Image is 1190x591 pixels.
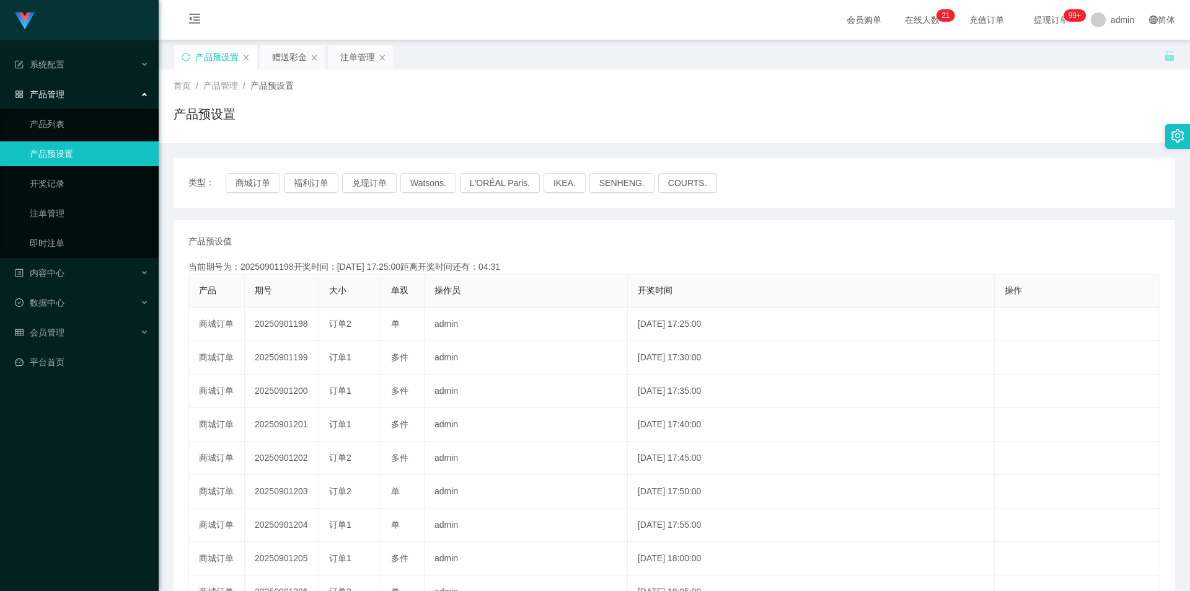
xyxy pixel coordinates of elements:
[628,341,995,375] td: [DATE] 17:30:00
[188,235,232,248] span: 产品预设值
[391,453,408,463] span: 多件
[342,173,397,193] button: 兑现订单
[284,173,338,193] button: 福利订单
[15,350,149,375] a: 图标: dashboard平台首页
[245,408,319,442] td: 20250901201
[628,375,995,408] td: [DATE] 17:35:00
[30,201,149,226] a: 注单管理
[1005,285,1022,295] span: 操作
[195,45,239,69] div: 产品预设置
[30,141,149,166] a: 产品预设置
[30,231,149,256] a: 即时注单
[189,542,245,575] td: 商城订单
[391,486,400,496] span: 单
[1028,16,1075,24] span: 提现订单
[425,408,628,442] td: admin
[245,475,319,509] td: 20250901203
[628,475,995,509] td: [DATE] 17:50:00
[245,542,319,575] td: 20250901205
[658,173,717,193] button: COURTS.
[188,260,1160,273] div: 当前期号为：20250901198开奖时间：[DATE] 17:25:00距离开奖时间还有：04:31
[329,553,351,563] span: 订单1
[425,341,628,375] td: admin
[628,442,995,475] td: [DATE] 17:45:00
[174,1,216,40] i: 图标: menu-fold
[15,60,64,69] span: 系统配置
[628,408,995,442] td: [DATE] 17:40:00
[329,285,346,295] span: 大小
[15,298,24,307] i: 图标: check-circle-o
[15,89,64,99] span: 产品管理
[311,54,318,61] i: 图标: close
[434,285,461,295] span: 操作员
[391,419,408,429] span: 多件
[425,475,628,509] td: admin
[628,308,995,341] td: [DATE] 17:25:00
[189,408,245,442] td: 商城订单
[628,542,995,575] td: [DATE] 18:00:00
[937,9,954,22] sup: 21
[329,352,351,362] span: 订单1
[963,16,1010,24] span: 充值订单
[1164,50,1175,61] i: 图标: unlock
[329,453,351,463] span: 订单2
[242,54,250,61] i: 图标: close
[182,53,190,61] i: 图标: sync
[589,173,654,193] button: SENHENG.
[391,520,400,530] span: 单
[30,112,149,136] a: 产品列表
[340,45,375,69] div: 注单管理
[425,542,628,575] td: admin
[391,319,400,329] span: 单
[30,171,149,196] a: 开奖记录
[329,486,351,496] span: 订单2
[460,173,540,193] button: L'ORÉAL Paris.
[245,308,319,341] td: 20250901198
[189,509,245,542] td: 商城订单
[15,327,64,337] span: 会员管理
[174,81,191,91] span: 首页
[245,509,319,542] td: 20250901204
[425,509,628,542] td: admin
[391,553,408,563] span: 多件
[425,442,628,475] td: admin
[196,81,198,91] span: /
[226,173,280,193] button: 商城订单
[250,81,294,91] span: 产品预设置
[189,442,245,475] td: 商城订单
[899,16,946,24] span: 在线人数
[203,81,238,91] span: 产品管理
[189,475,245,509] td: 商城订单
[188,173,226,193] span: 类型：
[1149,16,1158,24] i: 图标: global
[189,375,245,408] td: 商城订单
[1171,129,1184,143] i: 图标: setting
[15,298,64,308] span: 数据中心
[189,308,245,341] td: 商城订单
[243,81,245,91] span: /
[638,285,672,295] span: 开奖时间
[15,12,35,30] img: logo.9652507e.png
[379,54,386,61] i: 图标: close
[329,319,351,329] span: 订单2
[329,419,351,429] span: 订单1
[255,285,272,295] span: 期号
[628,509,995,542] td: [DATE] 17:55:00
[245,442,319,475] td: 20250901202
[245,375,319,408] td: 20250901200
[189,341,245,375] td: 商城订单
[15,60,24,69] i: 图标: form
[15,268,64,278] span: 内容中心
[15,269,24,277] i: 图标: profile
[941,9,946,22] p: 2
[544,173,586,193] button: IKEA.
[1064,9,1086,22] sup: 1049
[400,173,456,193] button: Watsons.
[245,341,319,375] td: 20250901199
[329,520,351,530] span: 订单1
[15,328,24,337] i: 图标: table
[946,9,950,22] p: 1
[391,285,408,295] span: 单双
[425,375,628,408] td: admin
[329,386,351,396] span: 订单1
